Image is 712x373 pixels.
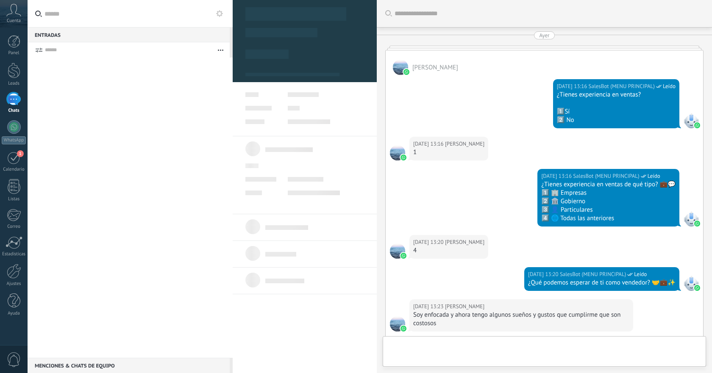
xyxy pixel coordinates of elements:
div: 1️⃣ 🏢 Empresas [541,189,676,197]
div: [DATE] 13:20 [413,238,445,246]
span: Angélica [445,302,484,311]
div: 1️⃣Sí [557,108,676,116]
img: waba.svg [694,285,700,291]
div: Ayer [539,31,549,39]
span: Angélica [445,238,484,246]
div: ¿Qué podemos esperar de ti como vendedor? 🤝💼✨ [528,279,676,287]
span: SalesBot [684,113,699,128]
div: 1 [413,148,484,157]
div: Ayuda [2,311,26,316]
div: [DATE] 13:16 [413,140,445,148]
div: 2️⃣ 🏛️ Gobierno [541,197,676,206]
span: Cuenta [7,18,21,24]
span: SalesBot (MENU PRINCIPAL) [573,172,639,180]
div: 4️⃣ 🌐 Todas las anteriores [541,214,676,223]
div: Listas [2,196,26,202]
div: Calendario [2,167,26,172]
div: 2️⃣ No [557,116,676,124]
img: waba.svg [400,326,406,332]
span: SalesBot (MENU PRINCIPAL) [560,270,626,279]
div: Entradas [28,27,230,42]
span: Angélica [393,60,408,75]
span: Angélica [412,64,458,72]
div: ¿Tienes experiencia en ventas? [557,91,676,99]
span: SalesBot [684,211,699,227]
span: 1 [17,150,24,157]
span: SalesBot [684,276,699,291]
div: Ajustes [2,281,26,287]
span: Angélica [390,243,405,259]
div: [DATE] 13:16 [541,172,573,180]
span: SalesBot (MENU PRINCIPAL) [589,82,655,91]
div: Soy enfocada y ahora tengo algunos sueños y gustos que cumplirme que son costosos [413,311,629,328]
img: waba.svg [403,69,409,75]
div: WhatsApp [2,136,26,144]
img: waba.svg [694,221,700,227]
div: [DATE] 13:16 [557,82,589,91]
div: Correo [2,224,26,229]
img: waba.svg [400,155,406,160]
div: Panel [2,50,26,56]
img: waba.svg [694,122,700,128]
div: Menciones & Chats de equipo [28,358,230,373]
span: Leído [634,270,647,279]
div: Leads [2,81,26,86]
div: Estadísticas [2,251,26,257]
span: Angélica [445,140,484,148]
span: Leído [648,172,660,180]
div: 4 [413,246,484,255]
div: Chats [2,108,26,113]
span: Angélica [390,145,405,160]
div: [DATE] 13:20 [528,270,560,279]
span: Leído [663,82,676,91]
img: waba.svg [400,253,406,259]
div: ¿Tienes experiencia en ventas de qué tipo? 💼💬 [541,180,676,189]
div: 3️⃣ 👤 Particulares [541,206,676,214]
div: [DATE] 13:23 [413,302,445,311]
span: Angélica [390,316,405,332]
